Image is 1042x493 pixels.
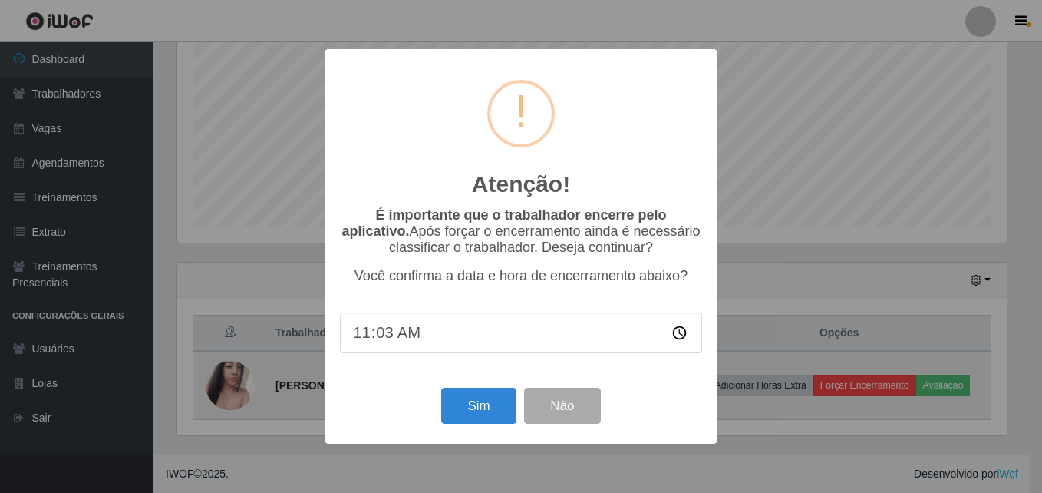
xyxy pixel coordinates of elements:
p: Após forçar o encerramento ainda é necessário classificar o trabalhador. Deseja continuar? [340,207,702,256]
button: Não [524,388,600,424]
b: É importante que o trabalhador encerre pelo aplicativo. [341,207,666,239]
button: Sim [441,388,516,424]
h2: Atenção! [472,170,570,198]
p: Você confirma a data e hora de encerramento abaixo? [340,268,702,284]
